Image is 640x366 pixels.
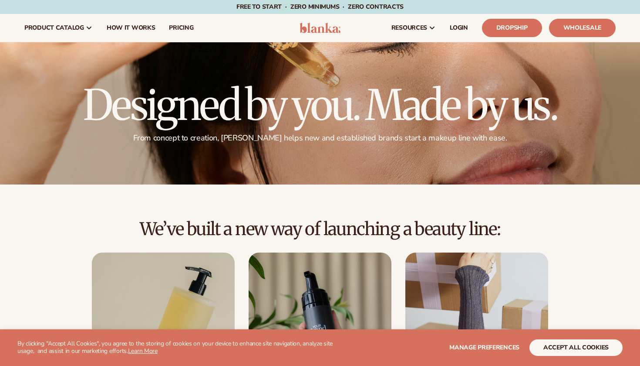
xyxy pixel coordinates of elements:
a: product catalog [17,14,100,42]
button: accept all cookies [529,339,623,356]
h1: Designed by you. Made by us. [83,84,557,126]
a: Learn More [128,347,158,355]
span: LOGIN [450,24,468,31]
span: product catalog [24,24,84,31]
p: By clicking "Accept All Cookies", you agree to the storing of cookies on your device to enhance s... [17,340,340,355]
a: Wholesale [549,19,616,37]
p: From concept to creation, [PERSON_NAME] helps new and established brands start a makeup line with... [83,133,557,143]
span: resources [391,24,427,31]
h2: We’ve built a new way of launching a beauty line: [24,219,616,239]
a: Dropship [482,19,542,37]
span: Manage preferences [449,343,519,352]
img: logo [300,23,341,33]
a: resources [384,14,443,42]
span: How It Works [107,24,155,31]
button: Manage preferences [449,339,519,356]
a: How It Works [100,14,162,42]
a: LOGIN [443,14,475,42]
a: pricing [162,14,200,42]
span: Free to start · ZERO minimums · ZERO contracts [236,3,404,11]
span: pricing [169,24,193,31]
